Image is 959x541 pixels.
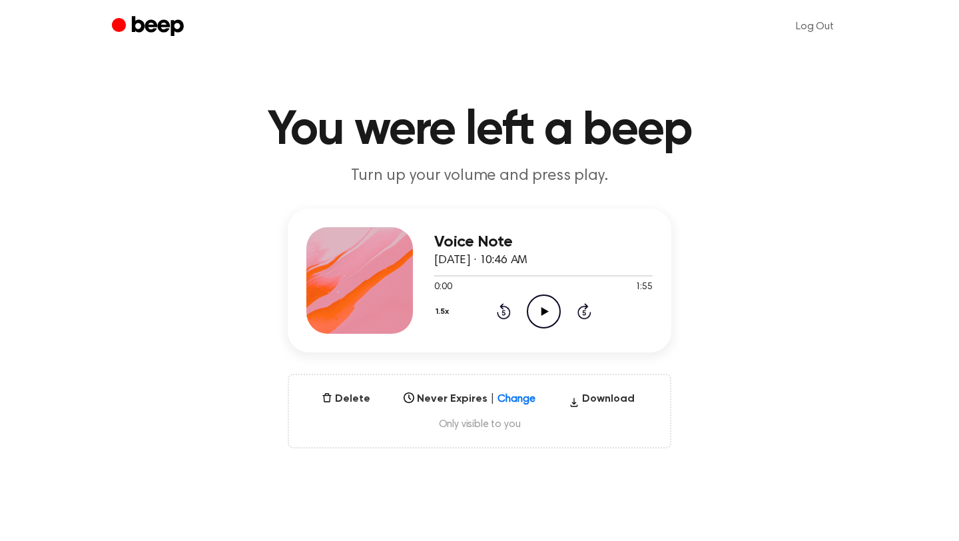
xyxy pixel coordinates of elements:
p: Turn up your volume and press play. [224,165,735,187]
button: Delete [316,391,376,407]
span: [DATE] · 10:46 AM [434,255,527,267]
a: Log Out [783,11,847,43]
h3: Voice Note [434,233,653,251]
span: 0:00 [434,280,452,294]
button: Download [563,391,640,412]
h1: You were left a beep [139,107,820,155]
a: Beep [112,14,187,40]
button: 1.5x [434,300,454,323]
span: Only visible to you [305,418,654,431]
span: 1:55 [635,280,653,294]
